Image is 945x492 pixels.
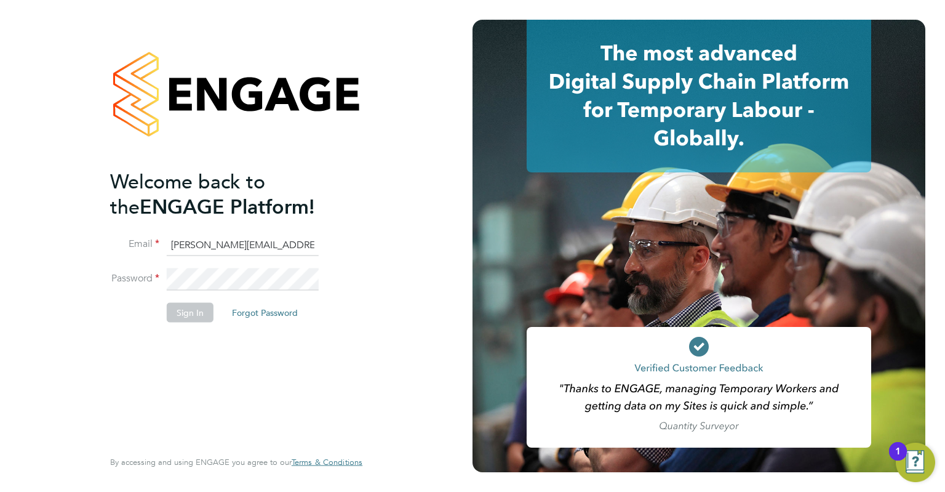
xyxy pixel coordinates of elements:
[110,169,350,219] h2: ENGAGE Platform!
[110,169,265,219] span: Welcome back to the
[110,238,159,251] label: Email
[167,234,319,256] input: Enter your work email...
[895,451,901,467] div: 1
[896,443,935,482] button: Open Resource Center, 1 new notification
[167,302,213,322] button: Sign In
[222,302,308,322] button: Forgot Password
[110,272,159,285] label: Password
[292,458,362,467] a: Terms & Conditions
[110,457,362,467] span: By accessing and using ENGAGE you agree to our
